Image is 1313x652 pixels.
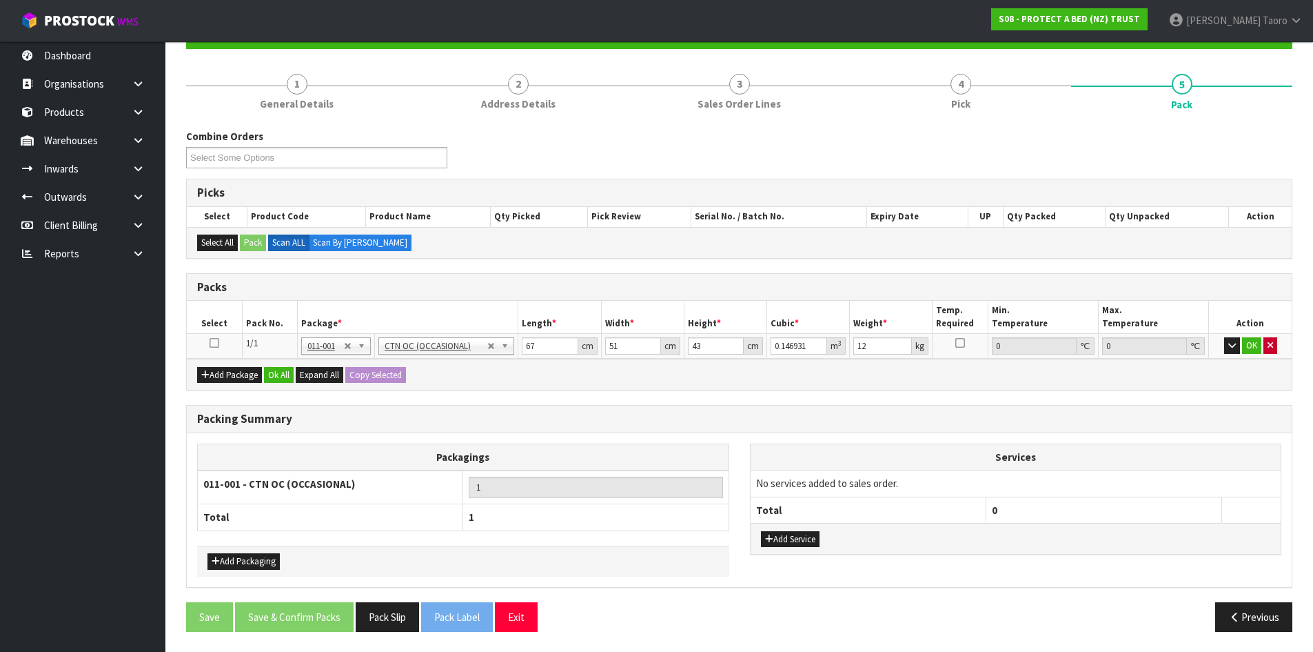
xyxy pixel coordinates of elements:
th: Qty Unpacked [1105,207,1228,226]
th: Total [198,504,463,531]
span: Pick [951,97,970,111]
label: Scan ALL [268,235,309,251]
div: cm [578,337,598,355]
span: 1 [287,74,307,95]
button: Exit [495,602,538,632]
td: No services added to sales order. [751,471,1281,497]
span: 0 [992,504,997,517]
span: Sales Order Lines [698,97,781,111]
a: S08 - PROTECT A BED (NZ) TRUST [991,8,1148,30]
th: Package [297,301,518,333]
button: Select All [197,235,238,251]
span: 2 [508,74,529,95]
th: Qty Picked [491,207,588,226]
th: Expiry Date [867,207,968,226]
button: Add Package [197,367,262,384]
button: Pack Slip [356,602,419,632]
h3: Picks [197,186,1281,199]
span: Address Details [481,97,556,111]
span: 4 [950,74,971,95]
div: cm [744,337,763,355]
th: Cubic [767,301,850,333]
img: cube-alt.png [21,12,38,29]
span: ProStock [44,12,114,30]
span: 3 [729,74,750,95]
button: Ok All [264,367,294,384]
th: Select [187,301,242,333]
h3: Packs [197,281,1281,294]
th: Pick Review [588,207,691,226]
th: Packagings [198,444,729,471]
button: Add Packaging [207,553,280,570]
button: Previous [1215,602,1292,632]
span: Pack [1171,97,1192,112]
button: Copy Selected [345,367,406,384]
span: 1 [469,511,474,524]
div: m [827,337,846,355]
h3: Packing Summary [197,413,1281,426]
span: Expand All [300,369,339,381]
th: Action [1229,207,1292,226]
span: Pack [186,119,1292,642]
strong: S08 - PROTECT A BED (NZ) TRUST [999,13,1140,25]
strong: 011-001 - CTN OC (OCCASIONAL) [203,477,355,491]
div: cm [661,337,680,355]
button: Save & Confirm Packs [235,602,354,632]
th: Serial No. / Batch No. [691,207,867,226]
span: 5 [1172,74,1192,95]
th: Qty Packed [1003,207,1105,226]
button: Save [186,602,233,632]
div: kg [912,337,928,355]
span: [PERSON_NAME] [1186,14,1261,27]
span: 011-001 [307,338,344,355]
th: Product Name [366,207,491,226]
th: Weight [850,301,933,333]
div: ℃ [1187,337,1205,355]
th: Pack No. [242,301,297,333]
sup: 3 [838,339,842,348]
th: Services [751,444,1281,471]
th: Select [187,207,247,226]
th: Action [1209,301,1292,333]
th: Height [684,301,766,333]
span: General Details [260,97,334,111]
th: Product Code [247,207,366,226]
th: Temp. Required [933,301,988,333]
button: Pack [240,235,266,251]
th: Width [601,301,684,333]
th: Length [518,301,601,333]
button: Expand All [296,367,343,384]
span: Taoro [1263,14,1287,27]
span: 1/1 [246,337,258,349]
span: CTN OC (OCCASIONAL) [385,338,487,355]
small: WMS [117,15,139,28]
label: Scan By [PERSON_NAME] [309,235,411,251]
th: UP [968,207,1003,226]
label: Combine Orders [186,129,263,144]
div: ℃ [1077,337,1095,355]
th: Total [751,497,986,523]
th: Max. Temperature [1098,301,1208,333]
button: OK [1242,337,1261,354]
th: Min. Temperature [988,301,1098,333]
button: Pack Label [421,602,493,632]
button: Add Service [761,531,820,548]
